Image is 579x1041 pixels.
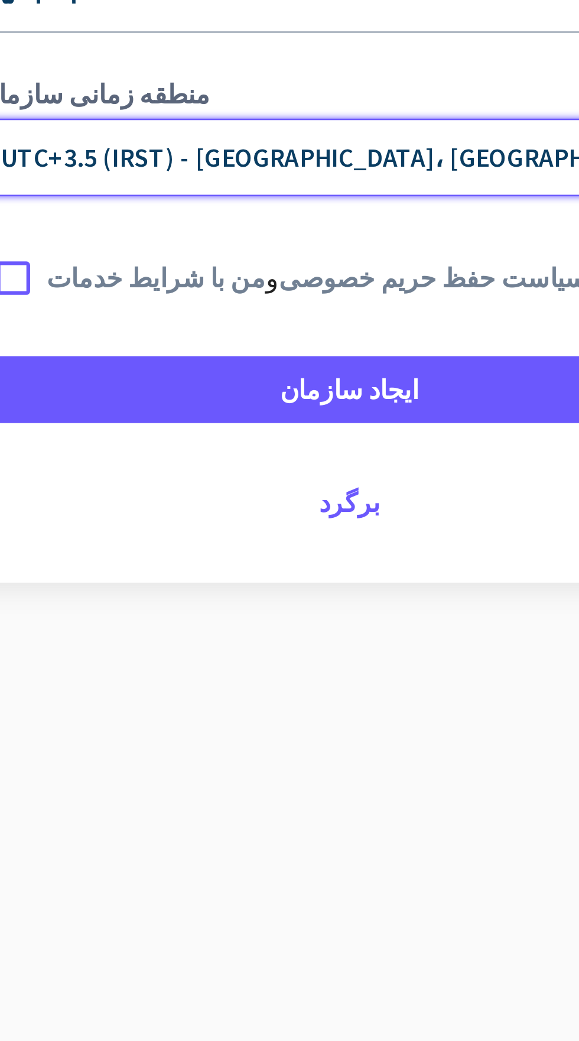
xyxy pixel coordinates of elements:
[172,476,407,498] button: ایجاد سازمان
[193,251,209,262] font: +۹۸
[267,446,365,457] a: سیاست حفظ حریم خصوصی
[365,446,390,457] font: موافقم
[172,284,219,294] font: زبان سازمانی
[172,138,404,160] font: توجه: شما همیشه می‌توانید این را بعداً تغییر دهید، یا از چندین پیکربندی همزمان پشتیبانی کنید
[172,115,249,133] font: ایجاد سازمان
[172,193,407,216] input: نام سازمان شما چیست؟
[268,482,312,492] font: ایجاد سازمان
[172,245,407,268] input: ۲۱ ۲۳۴۵ ۶۷۸۹
[172,232,212,242] font: شماره تلفن
[240,47,339,66] img: بصیرت
[280,518,300,528] font: برگرد
[221,285,238,293] font: کمک
[172,388,245,398] font: منطقه زمانی سازمان
[172,180,210,190] font: نام سازمان
[193,446,263,457] a: من با شرایط خدمات
[172,336,253,346] font: اندازه سازمان (اختیاری)
[263,446,267,457] font: و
